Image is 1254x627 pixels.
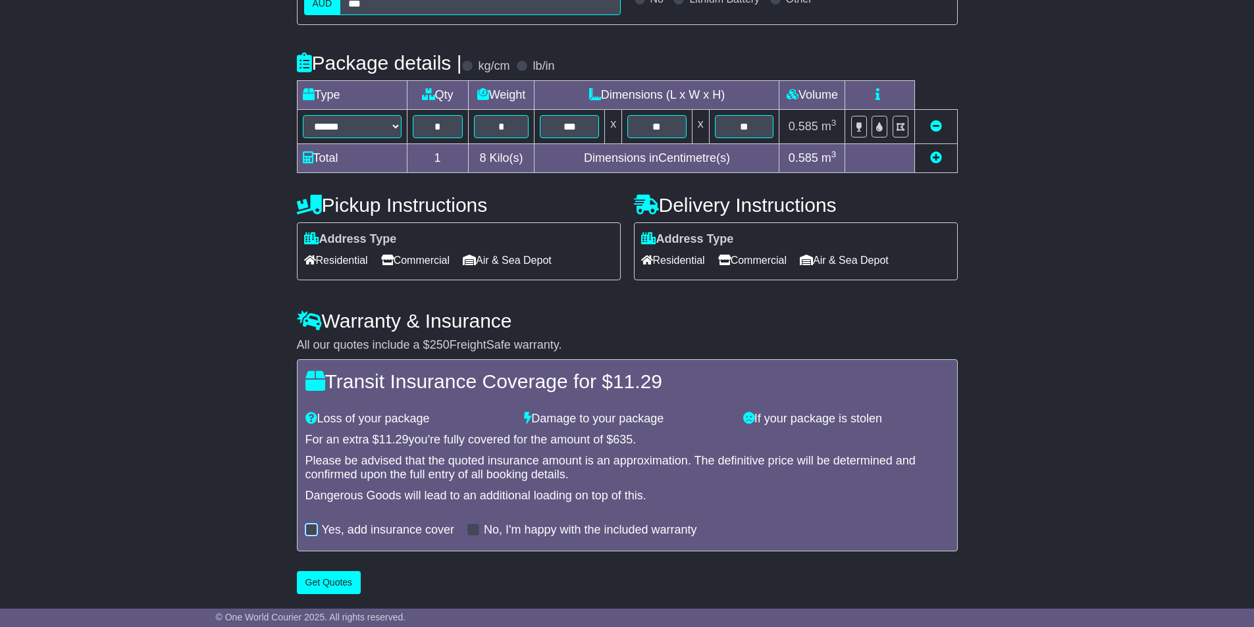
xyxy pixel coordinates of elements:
[297,81,407,110] td: Type
[479,151,486,164] span: 8
[692,110,709,144] td: x
[822,120,837,133] span: m
[304,232,397,247] label: Address Type
[305,489,949,503] div: Dangerous Goods will lead to an additional loading on top of this.
[297,338,958,353] div: All our quotes include a $ FreightSafe warranty.
[789,151,818,164] span: 0.585
[737,412,956,426] div: If your package is stolen
[468,81,535,110] td: Weight
[535,81,779,110] td: Dimensions (L x W x H)
[613,370,662,392] span: 11.29
[641,232,734,247] label: Address Type
[613,433,633,446] span: 635
[822,151,837,164] span: m
[299,412,518,426] div: Loss of your package
[789,120,818,133] span: 0.585
[297,571,361,594] button: Get Quotes
[535,144,779,173] td: Dimensions in Centimetre(s)
[430,338,450,351] span: 250
[407,144,468,173] td: 1
[831,118,837,128] sup: 3
[533,59,554,74] label: lb/in
[407,81,468,110] td: Qty
[605,110,622,144] td: x
[718,250,787,270] span: Commercial
[297,310,958,332] h4: Warranty & Insurance
[800,250,889,270] span: Air & Sea Depot
[297,194,621,216] h4: Pickup Instructions
[930,151,942,164] a: Add new item
[930,120,942,133] a: Remove this item
[304,250,368,270] span: Residential
[297,144,407,173] td: Total
[322,523,454,538] label: Yes, add insurance cover
[463,250,552,270] span: Air & Sea Depot
[468,144,535,173] td: Kilo(s)
[478,59,509,74] label: kg/cm
[641,250,705,270] span: Residential
[831,149,837,159] sup: 3
[634,194,958,216] h4: Delivery Instructions
[305,370,949,392] h4: Transit Insurance Coverage for $
[305,454,949,482] div: Please be advised that the quoted insurance amount is an approximation. The definitive price will...
[779,81,845,110] td: Volume
[517,412,737,426] div: Damage to your package
[379,433,409,446] span: 11.29
[484,523,697,538] label: No, I'm happy with the included warranty
[381,250,450,270] span: Commercial
[305,433,949,447] div: For an extra $ you're fully covered for the amount of $ .
[297,52,462,74] h4: Package details |
[216,612,406,622] span: © One World Courier 2025. All rights reserved.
